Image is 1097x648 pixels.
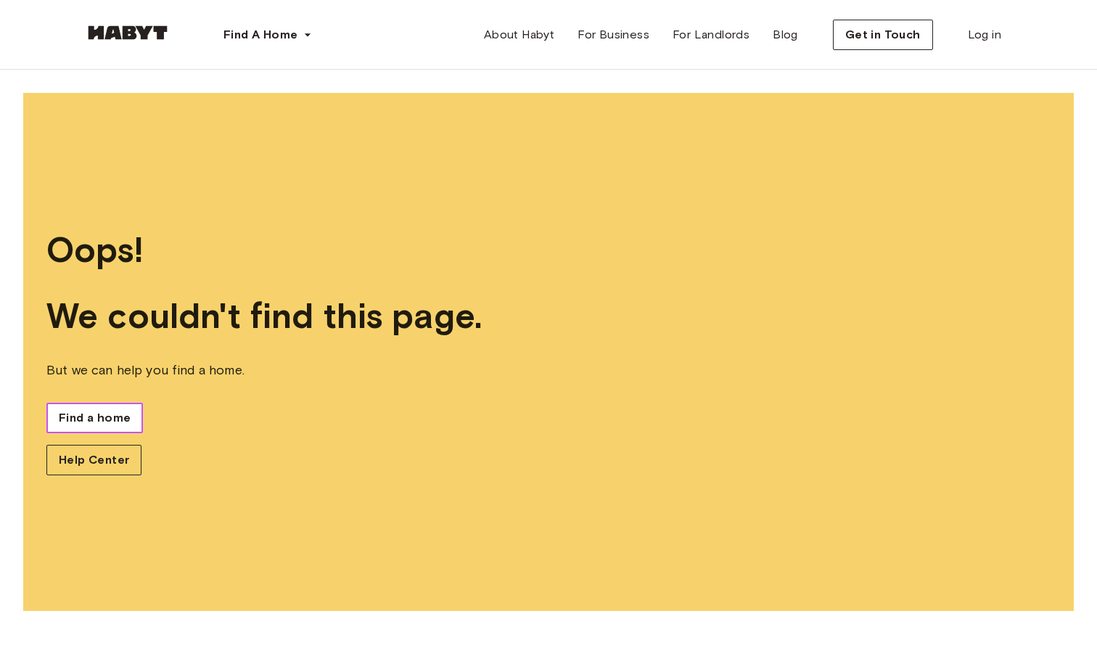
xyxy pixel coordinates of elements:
span: About Habyt [484,26,554,44]
a: Blog [761,20,810,49]
a: Find a home [46,403,143,433]
button: Get in Touch [833,20,933,50]
span: For Business [578,26,649,44]
a: Log in [956,20,1013,49]
span: Find A Home [223,26,297,44]
a: About Habyt [472,20,566,49]
span: But we can help you find a home. [46,361,1051,380]
span: Find a home [59,409,131,427]
span: Help Center [59,451,129,469]
span: Get in Touch [845,26,921,44]
a: For Business [566,20,661,49]
a: For Landlords [661,20,761,49]
span: We couldn't find this page. [46,295,1051,337]
img: Habyt [84,25,171,40]
span: For Landlords [673,26,749,44]
span: Log in [968,26,1001,44]
span: Oops! [46,229,1051,271]
button: Find A Home [212,20,324,49]
span: Blog [773,26,798,44]
a: Help Center [46,445,141,475]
